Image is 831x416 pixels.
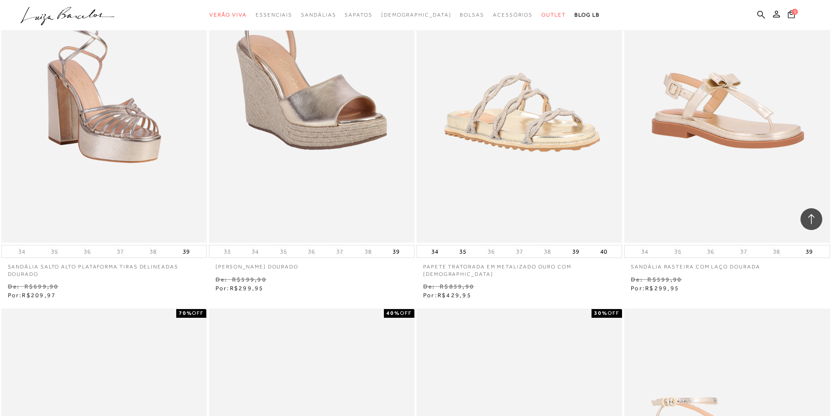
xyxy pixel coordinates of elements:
[594,310,608,316] strong: 30%
[256,12,292,18] span: Essenciais
[277,248,290,256] button: 35
[541,7,566,23] a: categoryNavScreenReaderText
[624,258,830,271] a: SANDÁLIA RASTEIRA COM LAÇO DOURADA
[493,7,533,23] a: categoryNavScreenReaderText
[417,258,622,278] a: PAPETE TRATORADA EM METALIZADO OURO COM [DEMOGRAPHIC_DATA]
[256,7,292,23] a: categoryNavScreenReaderText
[493,12,533,18] span: Acessórios
[460,7,484,23] a: categoryNavScreenReaderText
[608,310,619,316] span: OFF
[221,248,233,256] button: 33
[209,7,247,23] a: categoryNavScreenReaderText
[16,248,28,256] button: 34
[390,245,402,258] button: 39
[334,248,346,256] button: 37
[631,276,643,283] small: De:
[785,10,797,21] button: 1
[386,310,400,316] strong: 40%
[792,9,798,15] span: 1
[381,7,451,23] a: noSubCategoriesText
[485,248,497,256] button: 36
[301,12,336,18] span: Sandálias
[22,292,56,299] span: R$209,97
[114,248,127,256] button: 37
[647,276,682,283] small: R$599,90
[575,7,600,23] a: BLOG LB
[230,285,264,292] span: R$299,95
[1,258,207,278] a: Sandália salto alto plataforma tiras delineadas dourado
[8,292,56,299] span: Por:
[423,292,472,299] span: Por:
[209,258,414,271] a: [PERSON_NAME] dourado
[48,248,61,256] button: 35
[24,283,59,290] small: R$699,90
[438,292,472,299] span: R$429,95
[345,7,372,23] a: categoryNavScreenReaderText
[457,245,469,258] button: 35
[440,283,474,290] small: R$859,90
[575,12,600,18] span: BLOG LB
[232,276,267,283] small: R$599,90
[381,12,451,18] span: [DEMOGRAPHIC_DATA]
[179,310,192,316] strong: 70%
[423,283,435,290] small: De:
[8,283,20,290] small: De:
[215,285,264,292] span: Por:
[541,248,554,256] button: 38
[301,7,336,23] a: categoryNavScreenReaderText
[81,248,93,256] button: 36
[249,248,261,256] button: 34
[345,12,372,18] span: Sapatos
[305,248,318,256] button: 36
[215,276,228,283] small: De:
[147,248,159,256] button: 38
[570,245,582,258] button: 39
[429,245,441,258] button: 34
[180,245,192,258] button: 39
[400,310,412,316] span: OFF
[192,310,204,316] span: OFF
[362,248,374,256] button: 38
[209,12,247,18] span: Verão Viva
[460,12,484,18] span: Bolsas
[513,248,526,256] button: 37
[598,245,610,258] button: 40
[541,12,566,18] span: Outlet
